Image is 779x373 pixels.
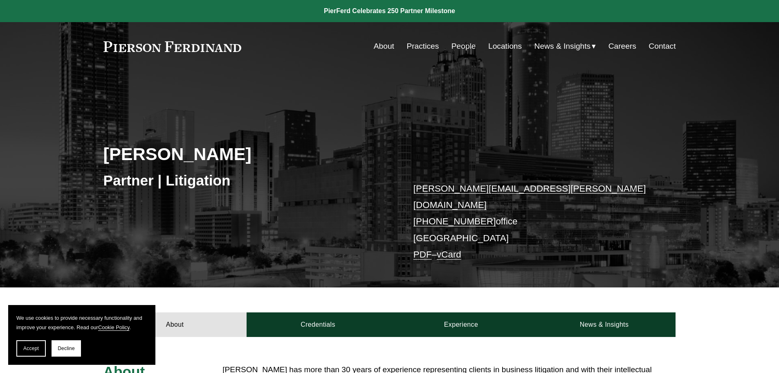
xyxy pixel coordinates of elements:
[16,340,46,357] button: Accept
[413,249,432,260] a: PDF
[649,38,676,54] a: Contact
[532,312,676,337] a: News & Insights
[98,324,130,330] a: Cookie Policy
[247,312,390,337] a: Credentials
[608,38,636,54] a: Careers
[16,313,147,332] p: We use cookies to provide necessary functionality and improve your experience. Read our .
[413,181,652,263] p: office [GEOGRAPHIC_DATA] –
[23,346,39,351] span: Accept
[103,143,390,165] h2: [PERSON_NAME]
[374,38,394,54] a: About
[58,346,75,351] span: Decline
[534,38,596,54] a: folder dropdown
[103,312,247,337] a: About
[8,305,155,365] section: Cookie banner
[488,38,522,54] a: Locations
[413,183,646,210] a: [PERSON_NAME][EMAIL_ADDRESS][PERSON_NAME][DOMAIN_NAME]
[451,38,476,54] a: People
[437,249,461,260] a: vCard
[413,216,496,226] a: [PHONE_NUMBER]
[534,39,591,54] span: News & Insights
[52,340,81,357] button: Decline
[103,172,390,190] h3: Partner | Litigation
[406,38,439,54] a: Practices
[390,312,533,337] a: Experience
